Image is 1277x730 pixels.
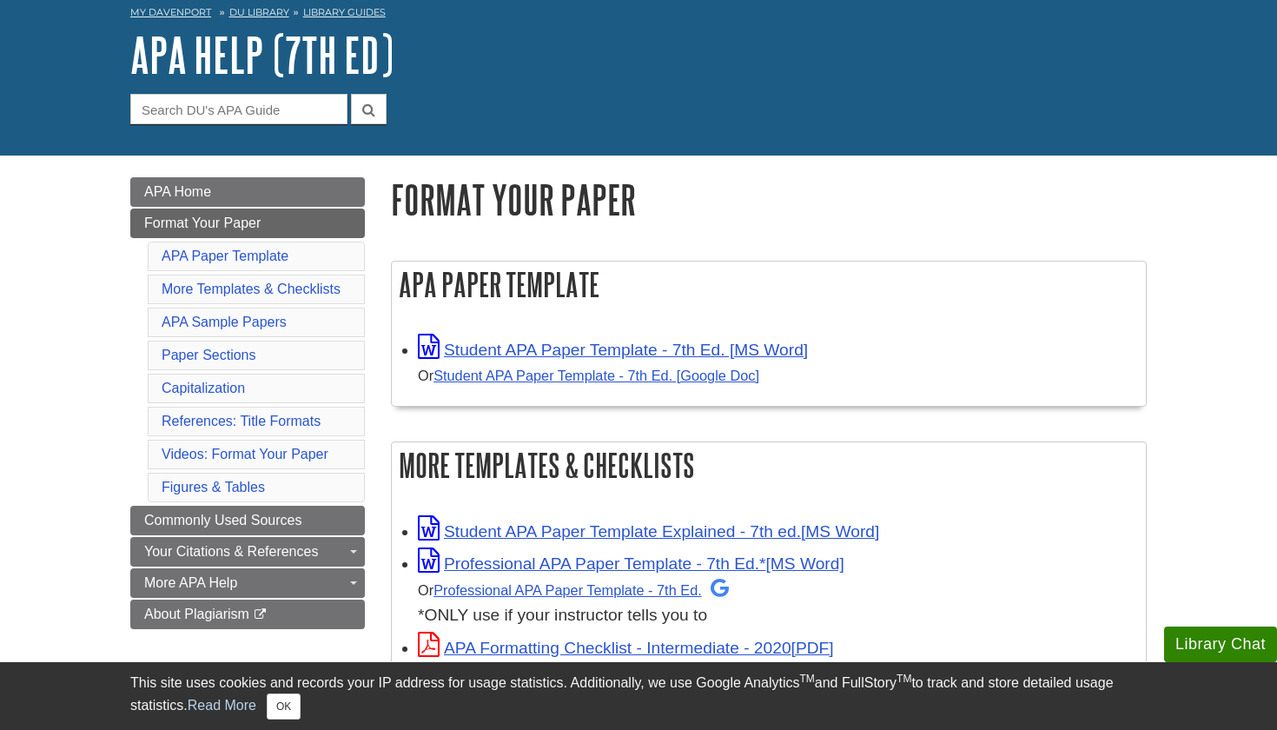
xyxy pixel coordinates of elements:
span: About Plagiarism [144,607,249,621]
a: APA Sample Papers [162,315,287,329]
input: Search DU's APA Guide [130,94,347,124]
button: Library Chat [1164,627,1277,662]
a: Link opens in new window [418,639,834,657]
span: Your Citations & References [144,544,318,559]
a: More APA Help [130,568,365,598]
a: Capitalization [162,381,245,395]
a: APA Home [130,177,365,207]
a: My Davenport [130,5,211,20]
a: Paper Sections [162,348,256,362]
a: Link opens in new window [418,554,844,573]
i: This link opens in a new window [253,609,268,620]
h2: APA Paper Template [392,262,1146,308]
a: APA Paper Template [162,249,288,263]
a: Your Citations & References [130,537,365,567]
a: More Templates & Checklists [162,282,341,296]
small: Or [418,368,759,383]
sup: TM [799,673,814,685]
nav: breadcrumb [130,1,1147,29]
a: Format Your Paper [130,209,365,238]
a: Commonly Used Sources [130,506,365,535]
a: References: Title Formats [162,414,321,428]
a: Professional APA Paper Template - 7th Ed. [433,582,729,598]
a: DU Library [229,6,289,18]
div: *ONLY use if your instructor tells you to [418,577,1137,628]
a: Library Guides [303,6,386,18]
a: Link opens in new window [418,341,808,359]
small: Or [418,582,729,598]
a: Read More [188,698,256,713]
a: APA Help (7th Ed) [130,28,394,82]
h2: More Templates & Checklists [392,442,1146,488]
h1: Format Your Paper [391,177,1147,222]
span: Commonly Used Sources [144,513,301,528]
span: More APA Help [144,575,237,590]
a: Figures & Tables [162,480,265,494]
a: About Plagiarism [130,600,365,629]
a: Videos: Format Your Paper [162,447,328,461]
a: Student APA Paper Template - 7th Ed. [Google Doc] [433,368,759,383]
div: This site uses cookies and records your IP address for usage statistics. Additionally, we use Goo... [130,673,1147,720]
button: Close [267,693,301,720]
span: Format Your Paper [144,216,261,230]
span: APA Home [144,184,211,199]
a: Link opens in new window [418,522,879,541]
sup: TM [897,673,911,685]
div: Guide Page Menu [130,177,365,629]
